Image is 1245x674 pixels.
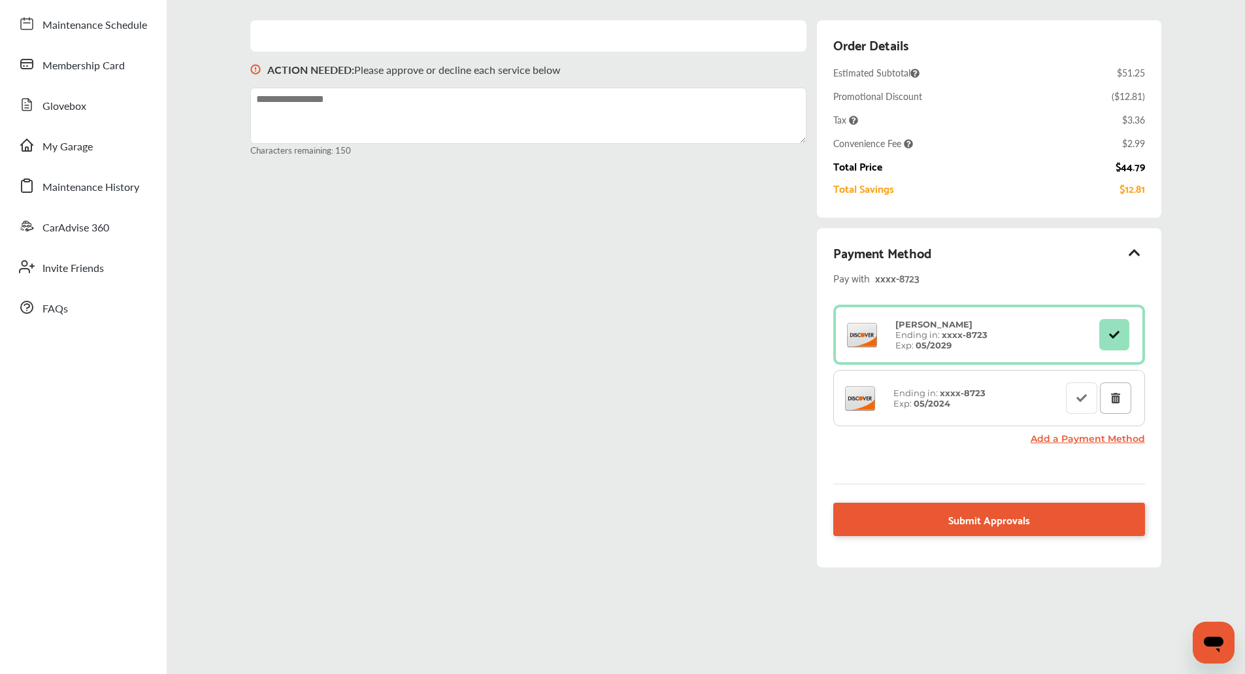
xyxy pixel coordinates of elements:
[1117,66,1145,79] div: $51.25
[42,139,93,156] span: My Garage
[833,137,913,150] span: Convenience Fee
[833,503,1144,536] a: Submit Approvals
[42,301,68,318] span: FAQs
[948,511,1030,528] span: Submit Approvals
[940,388,986,398] strong: xxxx- 8723
[889,319,994,350] div: Ending in: Exp:
[1031,433,1145,445] a: Add a Payment Method
[833,182,894,194] div: Total Savings
[1193,622,1235,664] iframe: Button to launch messaging window
[250,144,806,156] small: Characters remaining: 150
[1122,137,1145,150] div: $2.99
[833,66,920,79] span: Estimated Subtotal
[12,47,154,81] a: Membership Card
[42,260,104,277] span: Invite Friends
[12,88,154,122] a: Glovebox
[42,179,139,196] span: Maintenance History
[895,319,972,329] strong: [PERSON_NAME]
[267,62,561,77] p: Please approve or decline each service below
[12,128,154,162] a: My Garage
[42,58,125,75] span: Membership Card
[12,7,154,41] a: Maintenance Schedule
[250,52,261,88] img: svg+xml;base64,PHN2ZyB3aWR0aD0iMTYiIGhlaWdodD0iMTciIHZpZXdCb3g9IjAgMCAxNiAxNyIgZmlsbD0ibm9uZSIgeG...
[833,241,1144,263] div: Payment Method
[833,113,858,126] span: Tax
[916,340,952,350] strong: 05/2029
[914,398,950,409] strong: 05/2024
[887,388,992,409] div: Ending in: Exp:
[942,329,988,340] strong: xxxx- 8723
[12,209,154,243] a: CarAdvise 360
[12,290,154,324] a: FAQs
[833,90,922,103] div: Promotional Discount
[42,220,109,237] span: CarAdvise 360
[1122,113,1145,126] div: $3.36
[1116,160,1145,172] div: $44.79
[267,62,354,77] b: ACTION NEEDED :
[1120,182,1145,194] div: $12.81
[1112,90,1145,103] div: ( $12.81 )
[833,33,908,56] div: Order Details
[833,160,882,172] div: Total Price
[12,250,154,284] a: Invite Friends
[12,169,154,203] a: Maintenance History
[833,269,870,286] span: Pay with
[42,98,86,115] span: Glovebox
[42,17,147,34] span: Maintenance Schedule
[875,269,1038,286] div: xxxx- 8723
